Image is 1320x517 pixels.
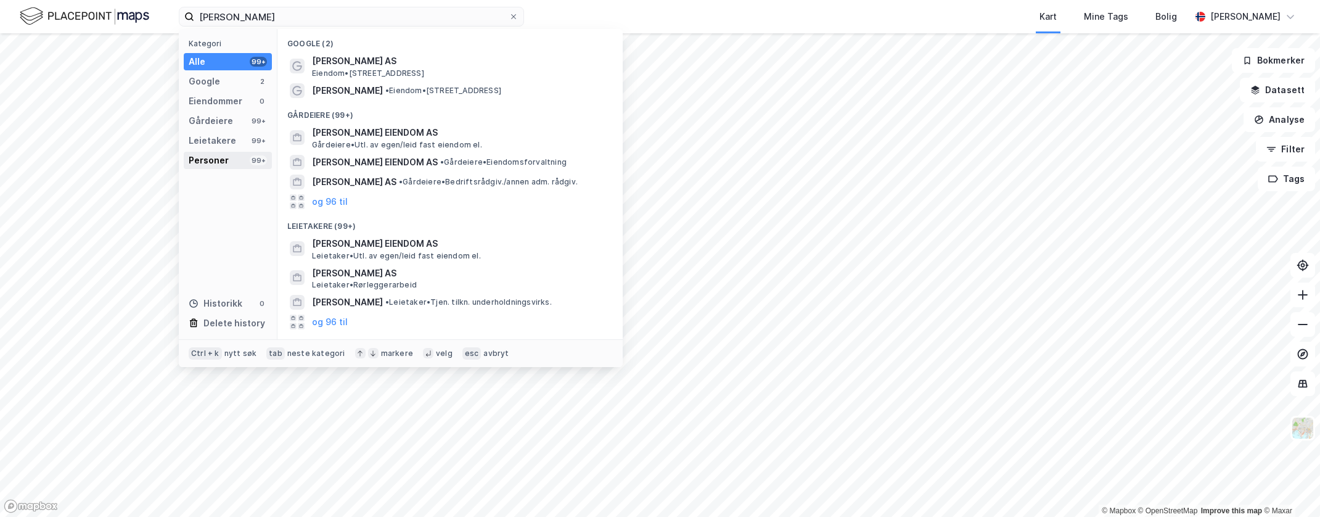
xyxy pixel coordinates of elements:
[312,194,348,209] button: og 96 til
[194,7,509,26] input: Søk på adresse, matrikkel, gårdeiere, leietakere eller personer
[312,266,608,281] span: [PERSON_NAME] AS
[1258,167,1315,191] button: Tags
[1258,458,1320,517] div: Kontrollprogram for chat
[312,295,383,310] span: [PERSON_NAME]
[203,316,265,331] div: Delete history
[1232,48,1315,73] button: Bokmerker
[189,114,233,128] div: Gårdeiere
[1039,9,1057,24] div: Kart
[312,175,396,189] span: [PERSON_NAME] AS
[287,349,345,358] div: neste kategori
[1102,507,1136,515] a: Mapbox
[312,280,417,290] span: Leietaker • Rørleggerarbeid
[4,499,58,513] a: Mapbox homepage
[189,347,222,360] div: Ctrl + k
[1084,9,1128,24] div: Mine Tags
[440,157,567,167] span: Gårdeiere • Eiendomsforvaltning
[189,39,272,48] div: Kategori
[277,101,623,123] div: Gårdeiere (99+)
[1201,507,1262,515] a: Improve this map
[1155,9,1177,24] div: Bolig
[399,177,578,187] span: Gårdeiere • Bedriftsrådgiv./annen adm. rådgiv.
[257,77,267,86] div: 2
[1210,9,1281,24] div: [PERSON_NAME]
[250,136,267,146] div: 99+
[312,315,348,329] button: og 96 til
[462,347,482,360] div: esc
[250,116,267,126] div: 99+
[1258,458,1320,517] iframe: Chat Widget
[312,251,481,261] span: Leietaker • Utl. av egen/leid fast eiendom el.
[385,297,552,307] span: Leietaker • Tjen. tilkn. underholdningsvirks.
[250,155,267,165] div: 99+
[436,349,453,358] div: velg
[312,68,424,78] span: Eiendom • [STREET_ADDRESS]
[189,296,242,311] div: Historikk
[189,54,205,69] div: Alle
[277,332,623,354] div: Personer (99+)
[189,133,236,148] div: Leietakere
[1244,107,1315,132] button: Analyse
[189,94,242,109] div: Eiendommer
[440,157,444,167] span: •
[1291,416,1314,440] img: Z
[224,349,257,358] div: nytt søk
[266,347,285,360] div: tab
[257,299,267,308] div: 0
[277,29,623,51] div: Google (2)
[257,96,267,106] div: 0
[20,6,149,27] img: logo.f888ab2527a4732fd821a326f86c7f29.svg
[312,140,482,150] span: Gårdeiere • Utl. av egen/leid fast eiendom el.
[1256,137,1315,162] button: Filter
[385,86,389,95] span: •
[483,349,509,358] div: avbryt
[385,86,501,96] span: Eiendom • [STREET_ADDRESS]
[312,83,383,98] span: [PERSON_NAME]
[312,54,608,68] span: [PERSON_NAME] AS
[399,177,403,186] span: •
[250,57,267,67] div: 99+
[312,155,438,170] span: [PERSON_NAME] EIENDOM AS
[312,125,608,140] span: [PERSON_NAME] EIENDOM AS
[381,349,413,358] div: markere
[1138,507,1198,515] a: OpenStreetMap
[277,212,623,234] div: Leietakere (99+)
[385,297,389,307] span: •
[1240,78,1315,102] button: Datasett
[189,74,220,89] div: Google
[189,153,229,168] div: Personer
[312,236,608,251] span: [PERSON_NAME] EIENDOM AS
